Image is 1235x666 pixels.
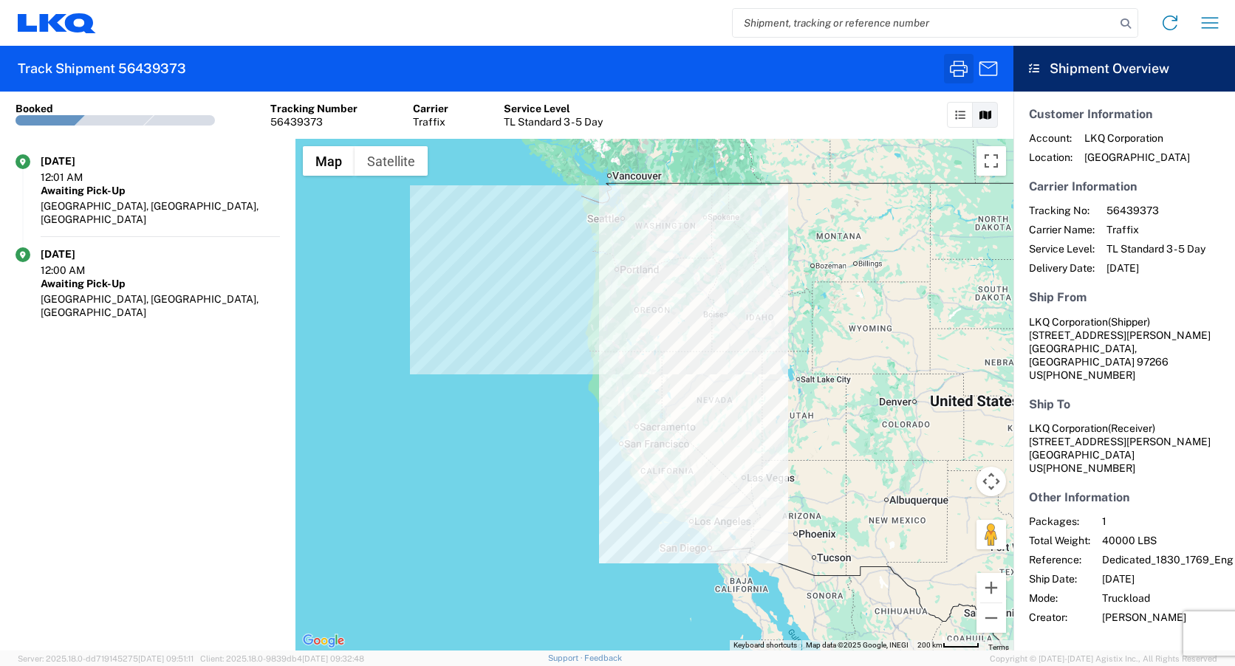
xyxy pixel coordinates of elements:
[504,115,603,128] div: TL Standard 3 - 5 Day
[913,640,984,650] button: Map Scale: 200 km per 46 pixels
[41,154,114,168] div: [DATE]
[976,146,1006,176] button: Toggle fullscreen view
[303,146,355,176] button: Show street map
[733,9,1115,37] input: Shipment, tracking or reference number
[1106,261,1205,275] span: [DATE]
[1029,591,1090,605] span: Mode:
[18,60,186,78] h2: Track Shipment 56439373
[41,277,280,290] div: Awaiting Pick-Up
[355,146,428,176] button: Show satellite imagery
[976,520,1006,549] button: Drag Pegman onto the map to open Street View
[299,631,348,650] a: Open this area in Google Maps (opens a new window)
[299,631,348,650] img: Google
[990,652,1217,665] span: Copyright © [DATE]-[DATE] Agistix Inc., All Rights Reserved
[41,171,114,184] div: 12:01 AM
[1043,462,1135,474] span: [PHONE_NUMBER]
[1029,223,1095,236] span: Carrier Name:
[1029,611,1090,624] span: Creator:
[302,654,364,663] span: [DATE] 09:32:48
[1108,316,1150,328] span: (Shipper)
[16,102,53,115] div: Booked
[988,643,1009,651] a: Terms
[1029,290,1219,304] h5: Ship From
[1106,204,1205,217] span: 56439373
[1029,397,1219,411] h5: Ship To
[41,247,114,261] div: [DATE]
[917,641,942,649] span: 200 km
[1084,151,1190,164] span: [GEOGRAPHIC_DATA]
[1106,242,1205,255] span: TL Standard 3 - 5 Day
[270,115,357,128] div: 56439373
[1029,107,1219,121] h5: Customer Information
[1029,204,1095,217] span: Tracking No:
[1029,572,1090,586] span: Ship Date:
[504,102,603,115] div: Service Level
[1029,515,1090,528] span: Packages:
[1029,329,1211,341] span: [STREET_ADDRESS][PERSON_NAME]
[1029,553,1090,566] span: Reference:
[1029,534,1090,547] span: Total Weight:
[976,573,1006,603] button: Zoom in
[41,292,280,319] div: [GEOGRAPHIC_DATA], [GEOGRAPHIC_DATA], [GEOGRAPHIC_DATA]
[413,102,448,115] div: Carrier
[270,102,357,115] div: Tracking Number
[1108,422,1155,434] span: (Receiver)
[1029,261,1095,275] span: Delivery Date:
[1029,490,1219,504] h5: Other Information
[1029,179,1219,193] h5: Carrier Information
[1013,46,1235,92] header: Shipment Overview
[1029,422,1211,447] span: LKQ Corporation [STREET_ADDRESS][PERSON_NAME]
[1043,369,1135,381] span: [PHONE_NUMBER]
[976,603,1006,633] button: Zoom out
[1029,151,1072,164] span: Location:
[1029,422,1219,475] address: [GEOGRAPHIC_DATA] US
[1029,131,1072,145] span: Account:
[18,654,194,663] span: Server: 2025.18.0-dd719145275
[41,199,280,226] div: [GEOGRAPHIC_DATA], [GEOGRAPHIC_DATA], [GEOGRAPHIC_DATA]
[138,654,194,663] span: [DATE] 09:51:11
[200,654,364,663] span: Client: 2025.18.0-9839db4
[1029,242,1095,255] span: Service Level:
[413,115,448,128] div: Traffix
[1106,223,1205,236] span: Traffix
[1084,131,1190,145] span: LKQ Corporation
[806,641,909,649] span: Map data ©2025 Google, INEGI
[584,653,622,662] a: Feedback
[1029,315,1219,382] address: [GEOGRAPHIC_DATA], [GEOGRAPHIC_DATA] 97266 US
[548,653,585,662] a: Support
[1029,316,1108,328] span: LKQ Corporation
[733,640,797,650] button: Keyboard shortcuts
[41,184,280,197] div: Awaiting Pick-Up
[41,264,114,277] div: 12:00 AM
[976,467,1006,496] button: Map camera controls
